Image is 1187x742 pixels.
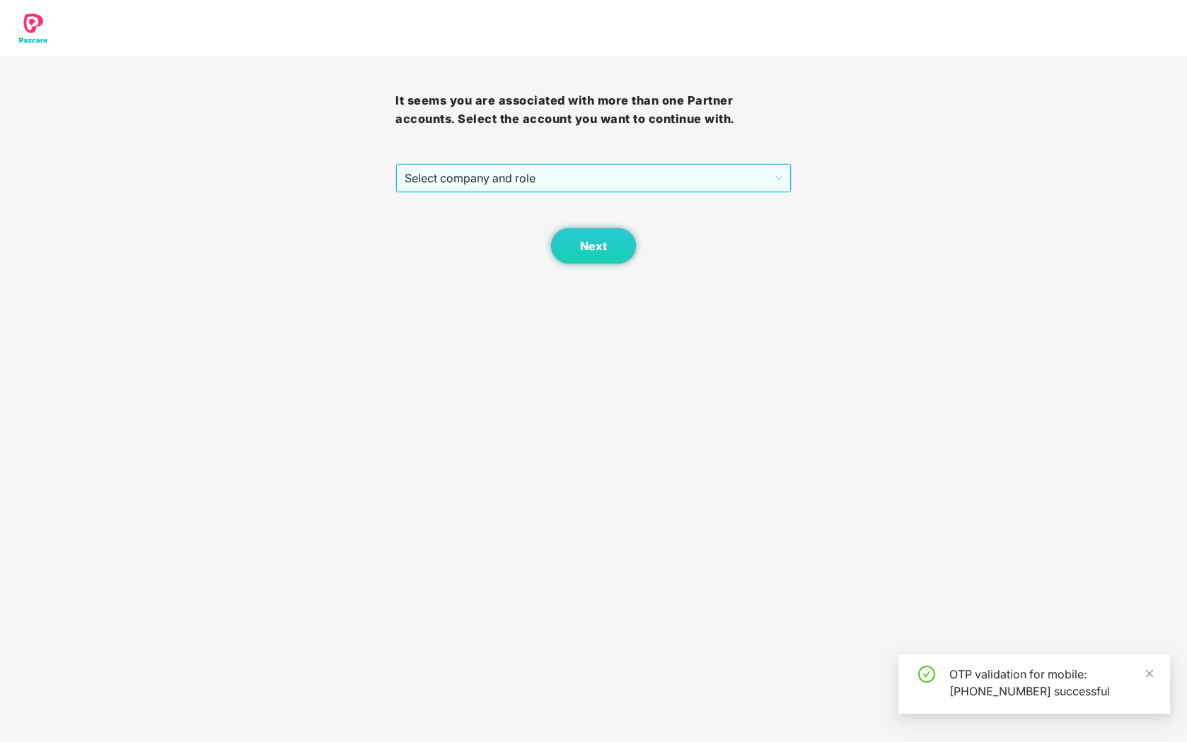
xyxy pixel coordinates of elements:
span: Next [580,240,607,253]
span: check-circle [918,666,935,683]
h3: It seems you are associated with more than one Partner accounts. Select the account you want to c... [395,92,791,128]
button: Next [551,228,636,264]
span: close [1145,669,1154,678]
span: Select company and role [405,165,782,192]
div: OTP validation for mobile: [PHONE_NUMBER] successful [949,666,1153,700]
